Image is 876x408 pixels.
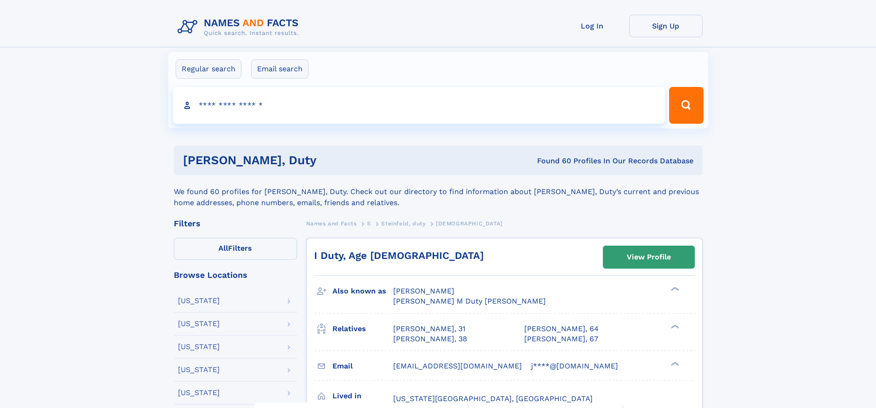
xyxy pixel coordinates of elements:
[393,394,593,403] span: [US_STATE][GEOGRAPHIC_DATA], [GEOGRAPHIC_DATA]
[178,320,220,328] div: [US_STATE]
[178,297,220,305] div: [US_STATE]
[332,358,393,374] h3: Email
[524,324,599,334] a: [PERSON_NAME], 64
[332,321,393,337] h3: Relatives
[174,15,306,40] img: Logo Names and Facts
[393,362,522,370] span: [EMAIL_ADDRESS][DOMAIN_NAME]
[669,361,680,367] div: ❯
[178,343,220,351] div: [US_STATE]
[381,218,425,229] a: Steinfeld, duty
[555,15,629,37] a: Log In
[174,219,297,228] div: Filters
[332,283,393,299] h3: Also known as
[393,297,546,305] span: [PERSON_NAME] M Duty [PERSON_NAME]
[218,244,228,253] span: All
[393,324,465,334] a: [PERSON_NAME], 31
[174,175,703,208] div: We found 60 profiles for [PERSON_NAME], Duty. Check out our directory to find information about [...
[603,246,694,268] a: View Profile
[427,156,693,166] div: Found 60 Profiles In Our Records Database
[174,271,297,279] div: Browse Locations
[367,220,371,227] span: S
[629,15,703,37] a: Sign Up
[174,238,297,260] label: Filters
[306,218,357,229] a: Names and Facts
[367,218,371,229] a: S
[176,59,241,79] label: Regular search
[183,155,427,166] h1: [PERSON_NAME], duty
[178,366,220,374] div: [US_STATE]
[669,286,680,292] div: ❯
[524,334,598,344] a: [PERSON_NAME], 67
[173,87,665,124] input: search input
[251,59,309,79] label: Email search
[314,250,484,261] a: I Duty, Age [DEMOGRAPHIC_DATA]
[669,323,680,329] div: ❯
[381,220,425,227] span: Steinfeld, duty
[178,389,220,397] div: [US_STATE]
[393,287,454,295] span: [PERSON_NAME]
[436,220,503,227] span: [DEMOGRAPHIC_DATA]
[669,87,703,124] button: Search Button
[627,247,671,268] div: View Profile
[393,334,467,344] a: [PERSON_NAME], 38
[332,388,393,404] h3: Lived in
